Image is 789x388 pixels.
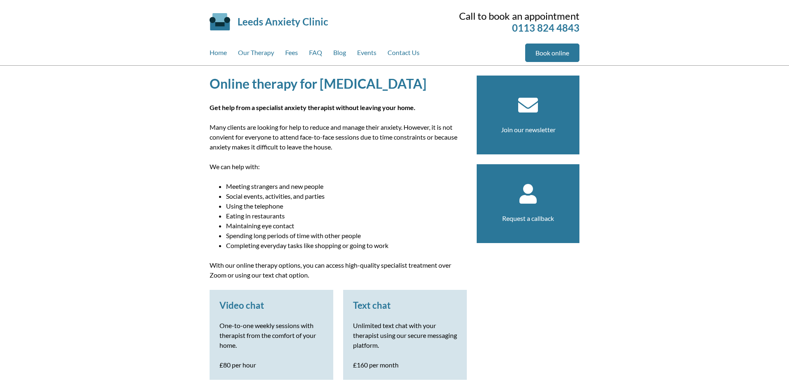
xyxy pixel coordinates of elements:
[226,191,467,201] li: Social events, activities, and parties
[219,300,323,370] a: Video chat One-to-one weekly sessions with therapist from the comfort of your home. £80 per hour
[210,122,467,152] p: Many clients are looking for help to reduce and manage their anxiety. However, it is not convient...
[357,44,376,65] a: Events
[226,221,467,231] li: Maintaining eye contact
[353,321,457,350] p: Unlimited text chat with your therapist using our secure messaging platform.
[353,300,457,311] h3: Text chat
[512,22,579,34] a: 0113 824 4843
[333,44,346,65] a: Blog
[238,44,274,65] a: Our Therapy
[285,44,298,65] a: Fees
[210,162,467,172] p: We can help with:
[501,126,556,133] a: Join our newsletter
[226,211,467,221] li: Eating in restaurants
[353,360,457,370] p: £160 per month
[219,321,323,350] p: One-to-one weekly sessions with therapist from the comfort of your home.
[219,360,323,370] p: £80 per hour
[226,241,467,250] li: Completing everyday tasks like shopping or going to work
[309,44,322,65] a: FAQ
[210,103,415,111] strong: Get help from a specialist anxiety therapist without leaving your home.
[388,44,420,65] a: Contact Us
[210,260,467,280] p: With our online therapy options, you can access high-quality specialist treatment over Zoom or us...
[219,300,323,311] h3: Video chat
[226,201,467,211] li: Using the telephone
[502,214,554,222] a: Request a callback
[353,300,457,370] a: Text chat Unlimited text chat with your therapist using our secure messaging platform. £160 per m...
[525,44,579,62] a: Book online
[226,181,467,191] li: Meeting strangers and new people
[226,231,467,241] li: Spending long periods of time with other people
[210,76,467,92] h1: Online therapy for [MEDICAL_DATA]
[238,16,328,28] a: Leeds Anxiety Clinic
[210,44,227,65] a: Home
